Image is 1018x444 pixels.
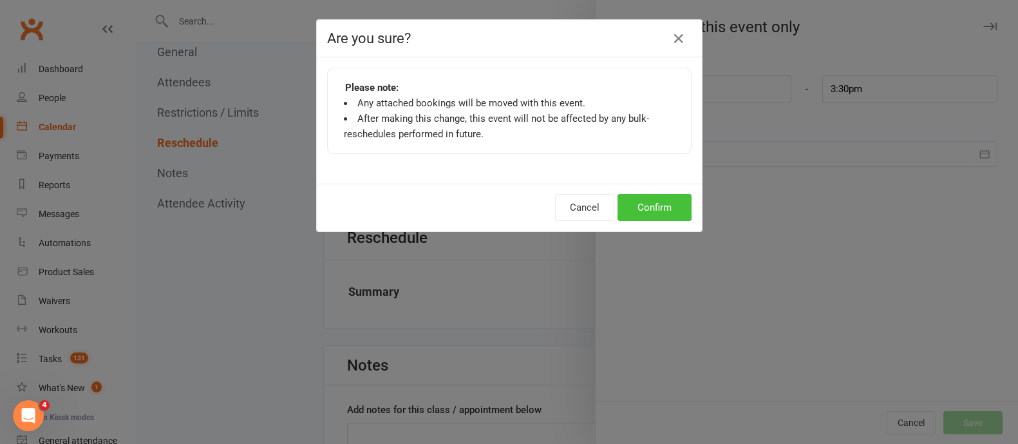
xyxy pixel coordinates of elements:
[617,194,692,221] button: Confirm
[555,194,614,221] button: Cancel
[327,30,692,46] h4: Are you sure?
[344,95,675,111] li: Any attached bookings will be moved with this event.
[39,400,50,410] span: 4
[13,400,44,431] iframe: Intercom live chat
[344,111,675,142] li: After making this change, this event will not be affected by any bulk-reschedules performed in fu...
[345,80,399,95] strong: Please note:
[668,28,689,49] button: Close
